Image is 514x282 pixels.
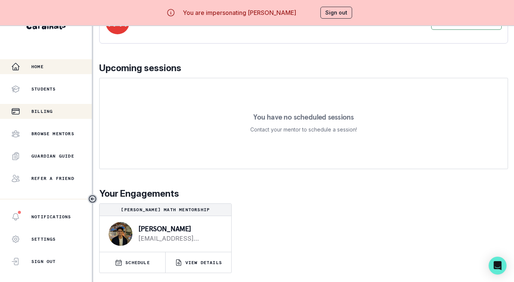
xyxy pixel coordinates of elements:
p: Sign Out [31,259,56,264]
p: Notifications [31,214,71,220]
p: You are impersonating [PERSON_NAME] [183,8,296,17]
p: Upcoming sessions [99,61,508,75]
button: Sign out [320,7,352,19]
p: Students [31,86,56,92]
p: You have no scheduled sessions [253,113,354,121]
button: VIEW DETAILS [166,252,231,273]
button: Toggle sidebar [88,194,97,204]
p: Guardian Guide [31,153,74,159]
p: VIEW DETAILS [185,260,222,266]
p: SCHEDULE [125,260,150,266]
p: [PERSON_NAME] Math Mentorship [103,207,228,213]
p: Settings [31,236,56,242]
p: Billing [31,108,53,114]
a: [EMAIL_ADDRESS][DOMAIN_NAME] [138,234,219,243]
p: Your Engagements [99,187,508,200]
p: Home [31,64,44,70]
button: SCHEDULE [100,252,165,273]
p: Browse Mentors [31,131,74,137]
div: Open Intercom Messenger [489,257,507,275]
p: Refer a friend [31,175,74,181]
p: [PERSON_NAME] [138,225,219,232]
p: Contact your mentor to schedule a session! [250,125,357,134]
